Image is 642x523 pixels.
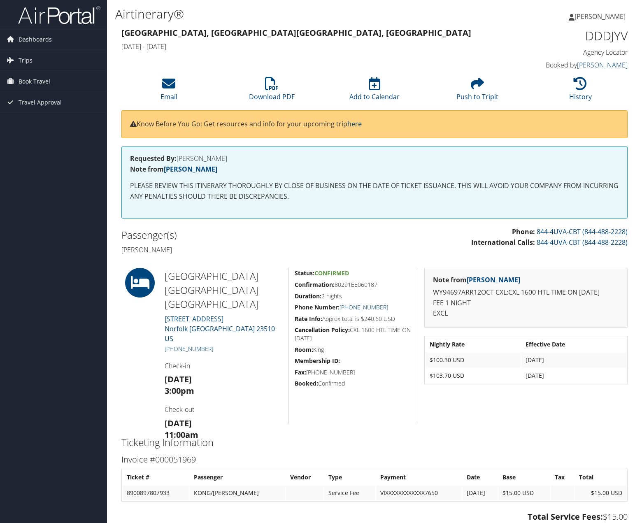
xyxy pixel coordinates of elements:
[295,368,412,377] h5: [PHONE_NUMBER]
[537,227,628,236] a: 844-4UVA-CBT (844-488-2228)
[165,361,282,370] h4: Check-in
[295,326,350,334] strong: Cancellation Policy:
[498,486,550,500] td: $15.00 USD
[249,81,295,101] a: Download PDF
[295,346,313,353] strong: Room:
[433,275,520,284] strong: Note from
[295,292,321,300] strong: Duration:
[295,346,412,354] h5: King
[19,71,50,92] span: Book Travel
[510,60,628,70] h4: Booked by
[295,315,322,323] strong: Rate Info:
[295,281,335,288] strong: Confirmation:
[510,27,628,44] h1: DDDJYV
[324,470,375,485] th: Type
[165,314,275,343] a: [STREET_ADDRESS]Norfolk [GEOGRAPHIC_DATA] 23510 US
[165,269,282,311] h2: [GEOGRAPHIC_DATA] [GEOGRAPHIC_DATA] [GEOGRAPHIC_DATA]
[340,303,388,311] a: [PHONE_NUMBER]
[295,292,412,300] h5: 2 nights
[498,470,550,485] th: Base
[456,81,498,101] a: Push to Tripit
[121,511,628,523] h3: $15.00
[569,81,592,101] a: History
[121,42,498,51] h4: [DATE] - [DATE]
[190,486,285,500] td: KONG/[PERSON_NAME]
[433,287,619,319] p: WY94697ARR12OCT CXL:CXL 1600 HTL TIME ON [DATE] FEE 1 NIGHT EXCL
[376,470,462,485] th: Payment
[510,48,628,57] h4: Agency Locator
[551,470,574,485] th: Tax
[569,4,634,29] a: [PERSON_NAME]
[324,486,375,500] td: Service Fee
[528,511,603,522] strong: Total Service Fees:
[521,368,626,383] td: [DATE]
[463,486,498,500] td: [DATE]
[521,353,626,367] td: [DATE]
[18,5,100,25] img: airportal-logo.png
[376,486,462,500] td: VIXXXXXXXXXXXX7650
[426,353,521,367] td: $100.30 USD
[295,357,340,365] strong: Membership ID:
[463,470,498,485] th: Date
[165,405,282,414] h4: Check-out
[471,238,535,247] strong: International Calls:
[130,181,619,202] p: PLEASE REVIEW THIS ITINERARY THOROUGHLY BY CLOSE OF BUSINESS ON THE DATE OF TICKET ISSUANCE. THIS...
[295,368,306,376] strong: Fax:
[165,429,198,440] strong: 11:00am
[164,165,217,174] a: [PERSON_NAME]
[577,60,628,70] a: [PERSON_NAME]
[121,454,628,465] h3: Invoice #000051969
[575,486,626,500] td: $15.00 USD
[121,27,471,38] strong: [GEOGRAPHIC_DATA], [GEOGRAPHIC_DATA] [GEOGRAPHIC_DATA], [GEOGRAPHIC_DATA]
[19,92,62,113] span: Travel Approval
[512,227,535,236] strong: Phone:
[121,228,368,242] h2: Passenger(s)
[295,379,412,388] h5: Confirmed
[123,486,189,500] td: 8900897807933
[295,326,412,342] h5: CXL 1600 HTL TIME ON [DATE]
[115,5,461,23] h1: Airtinerary®
[426,368,521,383] td: $103.70 USD
[130,154,177,163] strong: Requested By:
[165,418,192,429] strong: [DATE]
[349,81,400,101] a: Add to Calendar
[286,470,323,485] th: Vendor
[165,385,194,396] strong: 3:00pm
[165,345,213,353] a: [PHONE_NUMBER]
[130,119,619,130] p: Know Before You Go: Get resources and info for your upcoming trip
[347,119,362,128] a: here
[314,269,349,277] span: Confirmed
[160,81,177,101] a: Email
[19,29,52,50] span: Dashboards
[295,315,412,323] h5: Approx total is $240.60 USD
[575,470,626,485] th: Total
[130,155,619,162] h4: [PERSON_NAME]
[295,281,412,289] h5: 80291EE060187
[190,470,285,485] th: Passenger
[121,435,628,449] h2: Ticketing Information
[19,50,33,71] span: Trips
[130,165,217,174] strong: Note from
[426,337,521,352] th: Nightly Rate
[537,238,628,247] a: 844-4UVA-CBT (844-488-2228)
[121,245,368,254] h4: [PERSON_NAME]
[575,12,626,21] span: [PERSON_NAME]
[165,374,192,385] strong: [DATE]
[295,303,340,311] strong: Phone Number:
[295,379,318,387] strong: Booked:
[123,470,189,485] th: Ticket #
[521,337,626,352] th: Effective Date
[467,275,520,284] a: [PERSON_NAME]
[295,269,314,277] strong: Status:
